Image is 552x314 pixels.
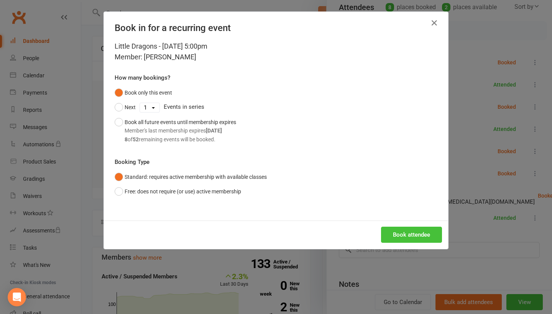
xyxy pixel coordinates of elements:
[125,135,236,144] div: of remaining events will be booked.
[125,136,128,142] strong: 8
[115,100,136,114] button: Next
[115,41,437,62] div: Little Dragons - [DATE] 5:00pm Member: [PERSON_NAME]
[115,184,241,199] button: Free: does not require (or use) active membership
[115,100,437,114] div: Events in series
[428,17,440,29] button: Close
[206,128,222,134] strong: [DATE]
[115,85,172,100] button: Book only this event
[115,73,170,82] label: How many bookings?
[381,227,442,243] button: Book attendee
[115,157,149,167] label: Booking Type
[115,23,437,33] h4: Book in for a recurring event
[115,170,267,184] button: Standard: requires active membership with available classes
[125,126,236,135] div: Member's last membership expires
[125,118,236,144] div: Book all future events until membership expires
[115,115,236,147] button: Book all future events until membership expiresMember's last membership expires[DATE]8of52remaini...
[133,136,139,142] strong: 52
[8,288,26,306] div: Open Intercom Messenger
